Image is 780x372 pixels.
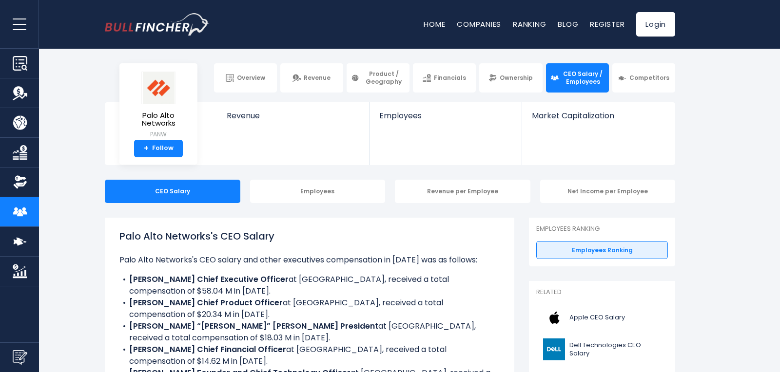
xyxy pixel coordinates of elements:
[424,19,445,29] a: Home
[612,63,675,93] a: Competitors
[227,111,360,120] span: Revenue
[119,229,500,243] h1: Palo Alto Networks's CEO Salary
[134,140,183,157] a: +Follow
[370,102,521,137] a: Employees
[347,63,409,93] a: Product / Geography
[280,63,343,93] a: Revenue
[105,180,240,203] div: CEO Salary
[540,180,676,203] div: Net Income per Employee
[434,74,466,82] span: Financials
[250,180,386,203] div: Employees
[129,344,286,355] b: [PERSON_NAME] Chief Financial Officer
[129,274,289,285] b: [PERSON_NAME] Chief Executive Officer
[479,63,542,93] a: Ownership
[513,19,546,29] a: Ranking
[500,74,533,82] span: Ownership
[536,241,668,260] a: Employees Ranking
[413,63,476,93] a: Financials
[129,297,283,308] b: [PERSON_NAME] Chief Product Officer
[105,13,210,36] a: Go to homepage
[127,112,190,128] span: Palo Alto Networks
[304,74,331,82] span: Revenue
[542,338,566,360] img: DELL logo
[629,74,669,82] span: Competitors
[562,70,604,85] span: CEO Salary / Employees
[379,111,511,120] span: Employees
[144,144,149,153] strong: +
[546,63,609,93] a: CEO Salary / Employees
[536,304,668,331] a: Apple CEO Salary
[457,19,501,29] a: Companies
[522,102,674,137] a: Market Capitalization
[119,254,500,266] p: Palo Alto Networks's CEO salary and other executives compensation in [DATE] was as follows:
[119,320,500,344] li: at [GEOGRAPHIC_DATA], received a total compensation of $18.03 M in [DATE].
[569,314,625,322] span: Apple CEO Salary
[558,19,578,29] a: Blog
[636,12,675,37] a: Login
[536,288,668,297] p: Related
[127,130,190,139] small: PANW
[119,297,500,320] li: at [GEOGRAPHIC_DATA], received a total compensation of $20.34 M in [DATE].
[569,341,662,358] span: Dell Technologies CEO Salary
[119,344,500,367] li: at [GEOGRAPHIC_DATA], received a total compensation of $14.62 M in [DATE].
[214,63,277,93] a: Overview
[13,175,27,189] img: Ownership
[590,19,624,29] a: Register
[395,180,530,203] div: Revenue per Employee
[542,307,566,329] img: AAPL logo
[237,74,265,82] span: Overview
[217,102,370,137] a: Revenue
[129,320,378,332] b: [PERSON_NAME] “[PERSON_NAME]” [PERSON_NAME] President
[127,71,190,140] a: Palo Alto Networks PANW
[536,336,668,363] a: Dell Technologies CEO Salary
[119,274,500,297] li: at [GEOGRAPHIC_DATA], received a total compensation of $58.04 M in [DATE].
[105,13,210,36] img: bullfincher logo
[536,225,668,233] p: Employees Ranking
[532,111,664,120] span: Market Capitalization
[362,70,405,85] span: Product / Geography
